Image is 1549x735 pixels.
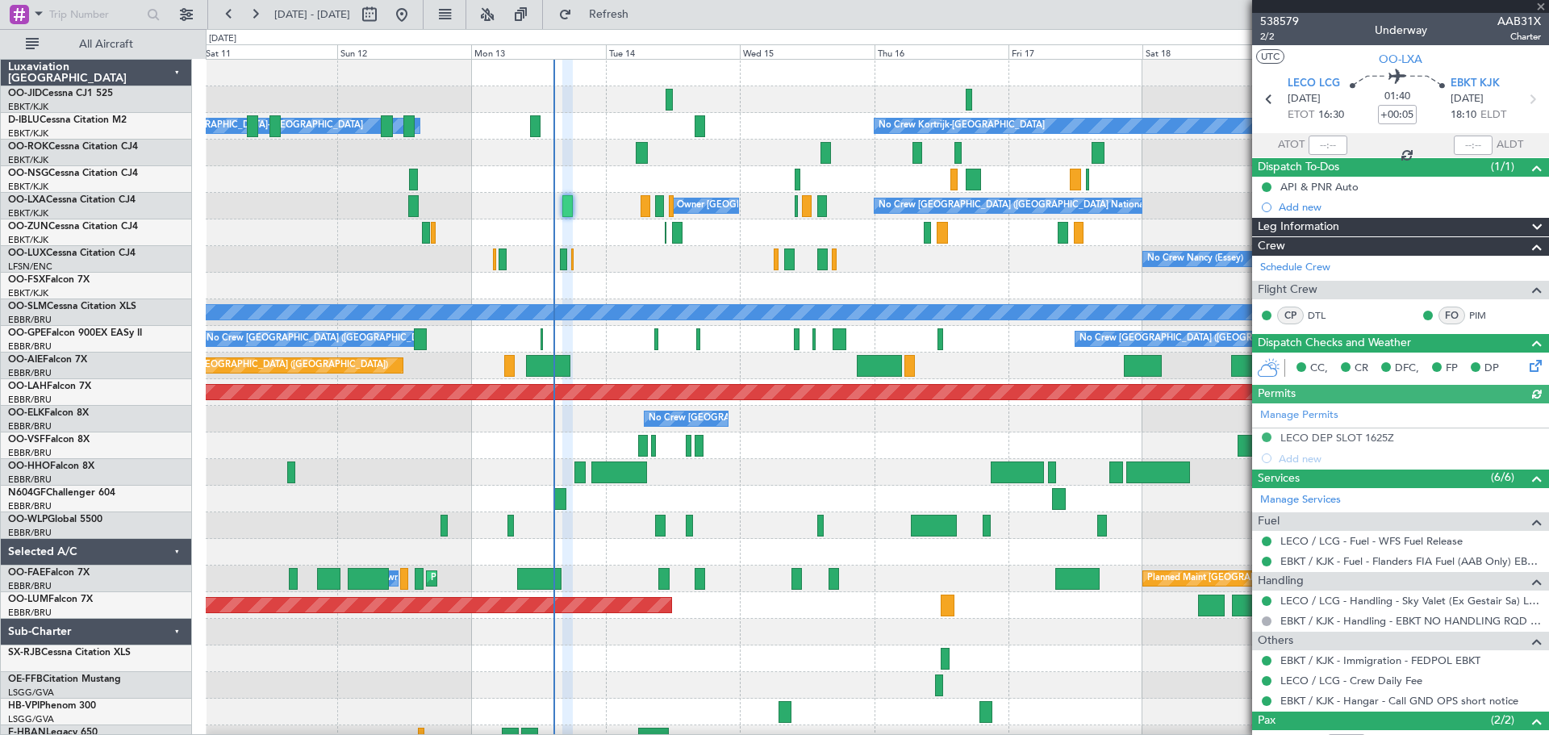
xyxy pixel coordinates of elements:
[8,248,46,258] span: OO-LUX
[8,435,45,445] span: OO-VSF
[606,44,740,59] div: Tue 14
[8,248,136,258] a: OO-LUXCessna Citation CJ4
[1451,91,1484,107] span: [DATE]
[879,194,1149,218] div: No Crew [GEOGRAPHIC_DATA] ([GEOGRAPHIC_DATA] National)
[8,515,102,524] a: OO-WLPGlobal 5500
[1491,158,1514,175] span: (1/1)
[471,44,605,59] div: Mon 13
[8,408,89,418] a: OO-ELKFalcon 8X
[8,382,91,391] a: OO-LAHFalcon 7X
[8,355,43,365] span: OO-AIE
[8,302,136,311] a: OO-SLMCessna Citation XLS
[1280,654,1480,667] a: EBKT / KJK - Immigration - FEDPOL EBKT
[207,327,477,351] div: No Crew [GEOGRAPHIC_DATA] ([GEOGRAPHIC_DATA] National)
[677,194,895,218] div: Owner [GEOGRAPHIC_DATA]-[GEOGRAPHIC_DATA]
[8,420,52,432] a: EBBR/BRU
[1147,247,1243,271] div: No Crew Nancy (Essey)
[1258,512,1280,531] span: Fuel
[8,169,138,178] a: OO-NSGCessna Citation CJ4
[1258,334,1411,353] span: Dispatch Checks and Weather
[1288,91,1321,107] span: [DATE]
[1497,30,1541,44] span: Charter
[8,261,52,273] a: LFSN/ENC
[274,7,350,22] span: [DATE] - [DATE]
[8,222,138,232] a: OO-ZUNCessna Citation CJ4
[1147,566,1439,591] div: Planned Maint [GEOGRAPHIC_DATA] ([GEOGRAPHIC_DATA] National)
[8,488,115,498] a: N604GFChallenger 604
[1308,308,1344,323] a: DTL
[1451,76,1500,92] span: EBKT KJK
[8,142,138,152] a: OO-ROKCessna Citation CJ4
[1258,712,1276,730] span: Pax
[8,461,94,471] a: OO-HHOFalcon 8X
[1288,107,1314,123] span: ETOT
[134,353,388,378] div: Planned Maint [GEOGRAPHIC_DATA] ([GEOGRAPHIC_DATA])
[649,407,919,431] div: No Crew [GEOGRAPHIC_DATA] ([GEOGRAPHIC_DATA] National)
[1260,30,1299,44] span: 2/2
[1280,594,1541,608] a: LECO / LCG - Handling - Sky Valet (Ex Gestair Sa) LECO / LCG
[8,222,48,232] span: OO-ZUN
[8,287,48,299] a: EBKT/KJK
[575,9,643,20] span: Refresh
[1384,89,1410,105] span: 01:40
[1258,237,1285,256] span: Crew
[8,275,45,285] span: OO-FSX
[8,234,48,246] a: EBKT/KJK
[1079,327,1350,351] div: No Crew [GEOGRAPHIC_DATA] ([GEOGRAPHIC_DATA] National)
[8,648,41,658] span: SX-RJB
[8,488,46,498] span: N604GF
[8,115,127,125] a: D-IBLUCessna Citation M2
[1260,260,1330,276] a: Schedule Crew
[8,527,52,539] a: EBBR/BRU
[1280,614,1541,628] a: EBKT / KJK - Handling - EBKT NO HANDLING RQD FOR CJ
[1279,200,1541,214] div: Add new
[1277,307,1304,324] div: CP
[8,701,40,711] span: HB-VPI
[8,382,47,391] span: OO-LAH
[8,207,48,219] a: EBKT/KJK
[1280,180,1359,194] div: API & PNR Auto
[1258,158,1339,177] span: Dispatch To-Dos
[1008,44,1142,59] div: Fri 17
[1395,361,1419,377] span: DFC,
[8,195,136,205] a: OO-LXACessna Citation CJ4
[1480,107,1506,123] span: ELDT
[8,181,48,193] a: EBKT/KJK
[8,275,90,285] a: OO-FSXFalcon 7X
[8,500,52,512] a: EBBR/BRU
[1446,361,1458,377] span: FP
[8,195,46,205] span: OO-LXA
[1288,76,1340,92] span: LECO LCG
[1258,218,1339,236] span: Leg Information
[1260,492,1341,508] a: Manage Services
[551,2,648,27] button: Refresh
[8,328,46,338] span: OO-GPE
[8,328,142,338] a: OO-GPEFalcon 900EX EASy II
[431,566,572,591] div: Planned Maint Melsbroek Air Base
[8,355,87,365] a: OO-AIEFalcon 7X
[1497,13,1541,30] span: AAB31X
[1278,137,1305,153] span: ATOT
[202,44,336,59] div: Sat 11
[875,44,1008,59] div: Thu 16
[8,115,40,125] span: D-IBLU
[1318,107,1344,123] span: 16:30
[1355,361,1368,377] span: CR
[8,580,52,592] a: EBBR/BRU
[49,2,142,27] input: Trip Number
[1258,572,1304,591] span: Handling
[337,44,471,59] div: Sun 12
[1280,554,1541,568] a: EBKT / KJK - Fuel - Flanders FIA Fuel (AAB Only) EBKT / KJK
[1438,307,1465,324] div: FO
[8,302,47,311] span: OO-SLM
[8,568,90,578] a: OO-FAEFalcon 7X
[8,568,45,578] span: OO-FAE
[8,515,48,524] span: OO-WLP
[8,154,48,166] a: EBKT/KJK
[8,101,48,113] a: EBKT/KJK
[8,674,121,684] a: OE-FFBCitation Mustang
[8,142,48,152] span: OO-ROK
[8,89,42,98] span: OO-JID
[1379,51,1422,68] span: OO-LXA
[42,39,170,50] span: All Aircraft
